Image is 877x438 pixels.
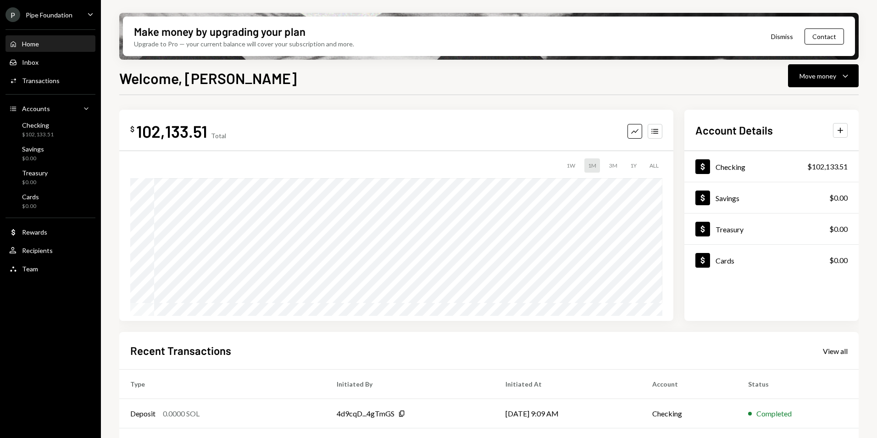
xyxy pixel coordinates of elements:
[163,408,200,419] div: 0.0000 SOL
[337,408,394,419] div: 4d9cqD...4gTmGS
[716,194,739,202] div: Savings
[22,265,38,273] div: Team
[684,151,859,182] a: Checking$102,133.51
[22,131,54,139] div: $102,133.51
[119,370,326,399] th: Type
[716,163,745,171] div: Checking
[22,40,39,48] div: Home
[22,179,48,186] div: $0.00
[134,24,305,39] div: Make money by upgrading your plan
[641,370,737,399] th: Account
[22,228,47,236] div: Rewards
[716,225,744,234] div: Treasury
[829,224,848,235] div: $0.00
[737,370,859,399] th: Status
[760,26,805,47] button: Dismiss
[646,158,662,173] div: ALL
[829,255,848,266] div: $0.00
[22,77,60,84] div: Transactions
[22,155,44,163] div: $0.00
[756,408,792,419] div: Completed
[130,124,134,134] div: $
[6,166,95,188] a: Treasury$0.00
[22,193,39,201] div: Cards
[605,158,621,173] div: 3M
[788,64,859,87] button: Move money
[494,370,641,399] th: Initiated At
[130,343,231,358] h2: Recent Transactions
[326,370,494,399] th: Initiated By
[6,118,95,140] a: Checking$102,133.51
[805,28,844,45] button: Contact
[22,105,50,112] div: Accounts
[130,408,155,419] div: Deposit
[6,72,95,89] a: Transactions
[695,123,773,138] h2: Account Details
[6,242,95,258] a: Recipients
[119,69,297,87] h1: Welcome, [PERSON_NAME]
[6,54,95,70] a: Inbox
[799,71,836,81] div: Move money
[684,245,859,275] a: Cards$0.00
[22,202,39,210] div: $0.00
[641,399,737,428] td: Checking
[26,11,72,19] div: Pipe Foundation
[22,145,44,153] div: Savings
[684,182,859,213] a: Savings$0.00
[6,224,95,240] a: Rewards
[211,132,226,140] div: Total
[563,158,579,173] div: 1W
[136,121,207,141] div: 102,133.51
[823,346,848,356] a: View all
[807,161,848,172] div: $102,133.51
[494,399,641,428] td: [DATE] 9:09 AM
[6,142,95,164] a: Savings$0.00
[22,121,54,129] div: Checking
[829,192,848,203] div: $0.00
[6,7,20,22] div: P
[134,39,354,49] div: Upgrade to Pro — your current balance will cover your subscription and more.
[6,190,95,212] a: Cards$0.00
[716,256,734,265] div: Cards
[22,58,39,66] div: Inbox
[22,169,48,177] div: Treasury
[584,158,600,173] div: 1M
[6,100,95,117] a: Accounts
[684,213,859,244] a: Treasury$0.00
[22,247,53,254] div: Recipients
[6,260,95,277] a: Team
[627,158,640,173] div: 1Y
[6,35,95,52] a: Home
